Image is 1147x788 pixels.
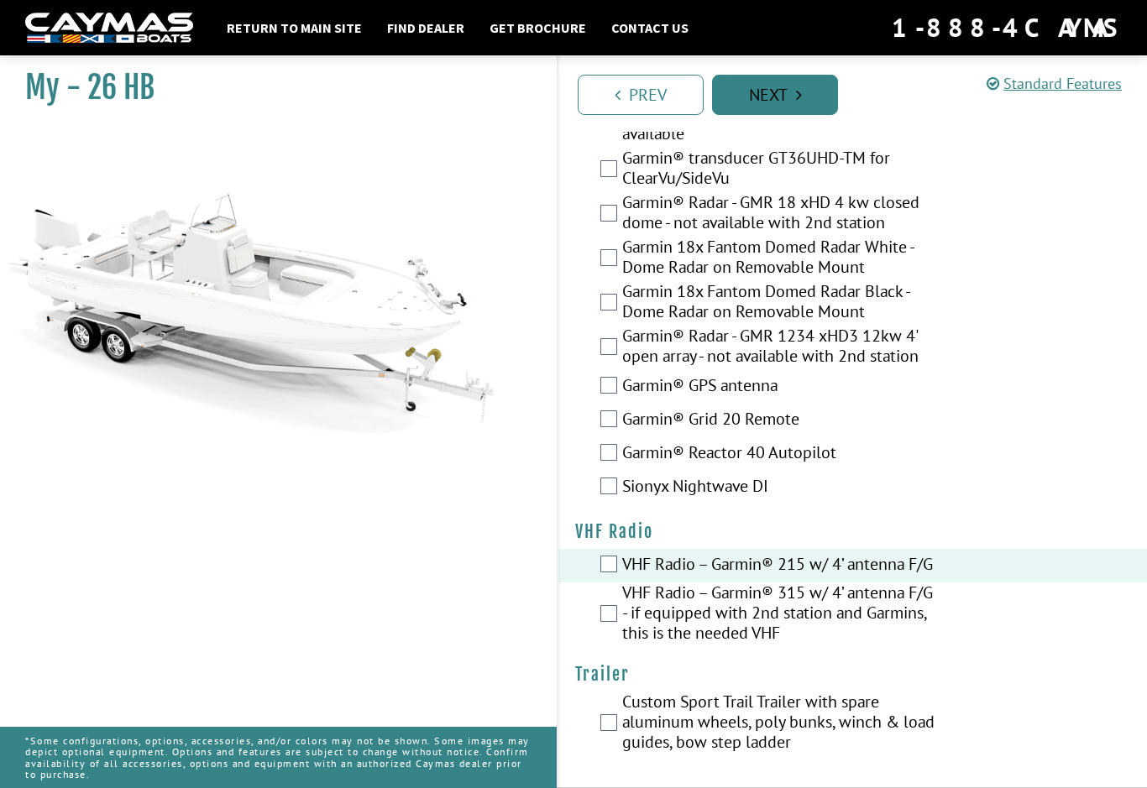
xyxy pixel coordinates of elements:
label: Garmin® Radar - GMR 1234 xHD3 12kw 4' open array - not available with 2nd station [622,326,935,370]
label: Garmin® transducer GT36UHD-TM for ClearVu/SideVu [622,148,935,192]
label: VHF Radio – Garmin® 315 w/ 4’ antenna F/G - if equipped with 2nd station and Garmins, this is the... [622,582,935,647]
label: Garmin 18x Fantom Domed Radar Black - Dome Radar on Removable Mount [622,281,935,326]
label: VHF Radio – Garmin® 215 w/ 4’ antenna F/G [622,554,935,578]
a: Return to main site [218,17,370,39]
h4: Trailer [575,664,1130,685]
ul: Pagination [573,72,1147,115]
label: Garmin® GPS antenna [622,375,935,399]
a: Prev [578,75,704,115]
a: Standard Features [987,74,1122,93]
a: Next [712,75,838,115]
label: Sionyx Nightwave DI [622,476,935,500]
label: Custom Sport Trail Trailer with spare aluminum wheels, poly bunks, winch & load guides, bow step ... [622,691,935,756]
label: Garmin® Reactor 40 Autopilot [622,442,935,467]
a: Get Brochure [481,17,594,39]
a: Find Dealer [379,17,473,39]
h1: My - 26 HB [25,69,515,107]
h4: VHF Radio [575,521,1130,542]
a: Contact Us [603,17,697,39]
label: Garmin® Radar - GMR 18 xHD 4 kw closed dome - not available with 2nd station [622,192,935,237]
img: white-logo-c9c8dbefe5ff5ceceb0f0178aa75bf4bb51f6bca0971e226c86eb53dfe498488.png [25,13,193,44]
p: *Some configurations, options, accessories, and/or colors may not be shown. Some images may depic... [25,727,532,788]
label: Garmin 18x Fantom Domed Radar White - Dome Radar on Removable Mount [622,237,935,281]
div: 1-888-4CAYMAS [892,9,1122,46]
label: Garmin® Grid 20 Remote [622,409,935,433]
